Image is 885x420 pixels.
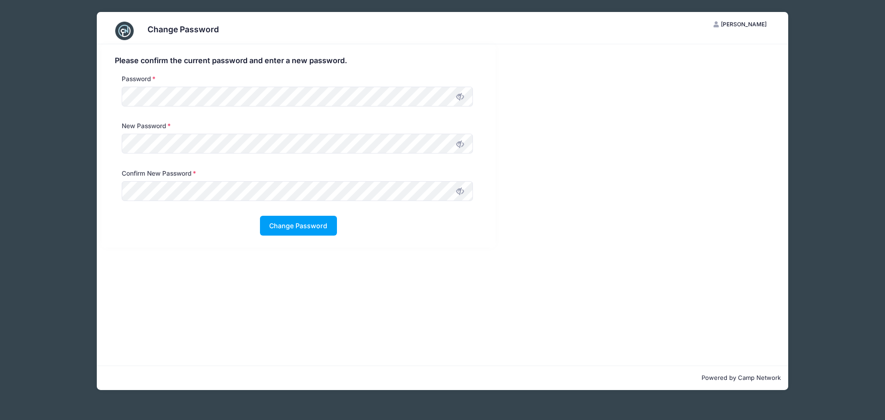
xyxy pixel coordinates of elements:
[104,373,781,383] p: Powered by Camp Network
[122,121,171,130] label: New Password
[706,17,775,32] button: [PERSON_NAME]
[147,24,219,34] h3: Change Password
[122,169,196,178] label: Confirm New Password
[721,21,767,28] span: [PERSON_NAME]
[115,56,482,65] h4: Please confirm the current password and enter a new password.
[115,22,134,40] img: CampNetwork
[122,74,156,83] label: Password
[260,216,337,236] button: Change Password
